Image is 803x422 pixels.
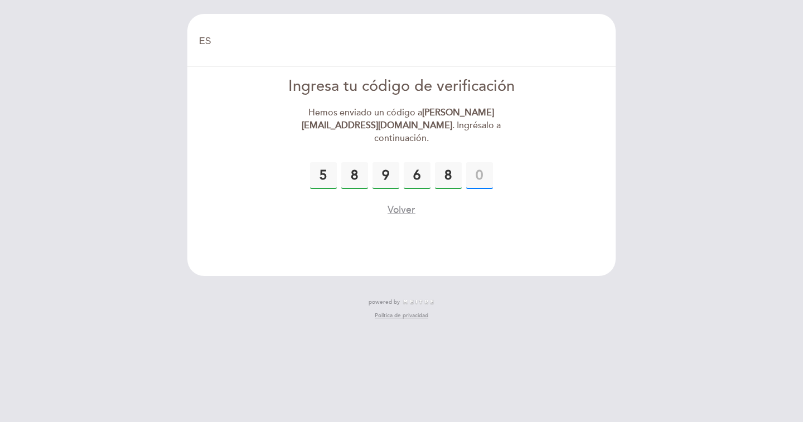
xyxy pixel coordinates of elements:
[375,312,428,319] a: Política de privacidad
[388,203,415,217] button: Volver
[435,162,462,189] input: 0
[373,162,399,189] input: 0
[274,106,530,145] div: Hemos enviado un código a . Ingrésalo a continuación.
[341,162,368,189] input: 0
[466,162,493,189] input: 0
[310,162,337,189] input: 0
[403,299,434,305] img: MEITRE
[369,298,400,306] span: powered by
[369,298,434,306] a: powered by
[274,76,530,98] div: Ingresa tu código de verificación
[302,107,494,131] strong: [PERSON_NAME][EMAIL_ADDRESS][DOMAIN_NAME]
[404,162,430,189] input: 0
